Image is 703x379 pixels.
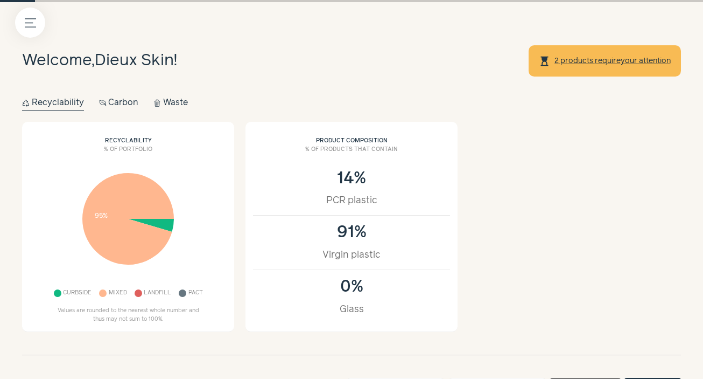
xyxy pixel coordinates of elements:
[53,307,203,324] p: Values are rounded to the nearest whole number and thus may not sum to 100%.
[95,53,174,68] span: Dieux Skin
[264,248,439,262] div: Virgin plastic
[264,302,439,316] div: Glass
[22,95,84,111] button: Recyclability
[253,146,450,162] h3: % of products that contain
[253,129,450,146] h2: Product composition
[264,194,439,208] div: PCR plastic
[264,278,439,297] div: 0%
[109,287,127,300] span: Mixed
[539,56,550,67] span: hourglass_top
[99,95,139,111] button: Carbon
[264,223,439,242] div: 91%
[153,95,188,111] button: Waste
[188,287,203,300] span: Pact
[554,57,671,65] a: 2 products requireyour attention
[30,129,227,146] h2: Recyclability
[30,146,227,162] h3: % of portfolio
[264,169,439,188] div: 14%
[63,287,92,300] span: Curbside
[22,49,177,73] h1: Welcome, !
[144,287,171,300] span: Landfill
